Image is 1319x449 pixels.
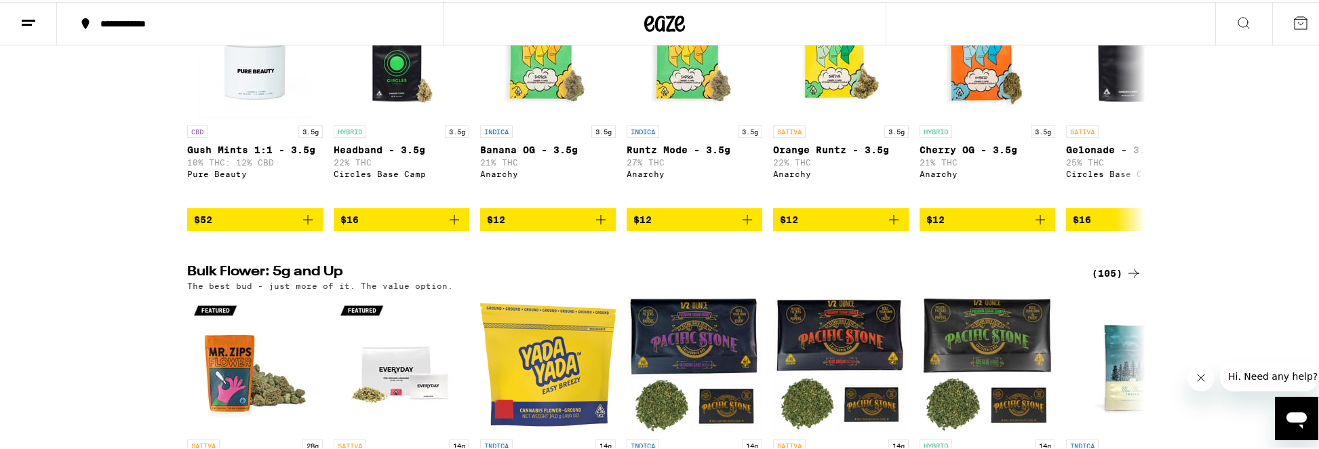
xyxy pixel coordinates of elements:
p: Runtz Mode - 3.5g [627,142,762,153]
p: SATIVA [773,123,806,136]
p: HYBRID [920,123,952,136]
p: 3.5g [1031,123,1055,136]
p: Cherry OG - 3.5g [920,142,1055,153]
p: Gush Mints 1:1 - 3.5g [187,142,323,153]
div: Circles Base Camp [1066,168,1202,176]
p: The best bud - just more of it. The value option. [187,279,453,288]
p: 25% THC [1066,156,1202,165]
p: 21% THC [920,156,1055,165]
p: 27% THC [627,156,762,165]
div: Anarchy [920,168,1055,176]
p: 22% THC [334,156,469,165]
p: 21% THC [480,156,616,165]
img: Pacific Stone - 805 Glue Pre-Ground - 14g [920,295,1055,431]
button: Add to bag [627,206,762,229]
div: Pure Beauty [187,168,323,176]
p: HYBRID [334,123,366,136]
img: Yada Yada - Glitter Bomb Pre-Ground - 14g [480,295,616,431]
button: Add to bag [1066,206,1202,229]
h2: Bulk Flower: 5g and Up [187,263,1076,279]
iframe: Message from company [1220,359,1318,389]
p: INDICA [627,123,659,136]
button: Add to bag [334,206,469,229]
div: Anarchy [773,168,909,176]
button: Add to bag [920,206,1055,229]
a: (105) [1092,263,1142,279]
div: Anarchy [627,168,762,176]
p: SATIVA [1066,123,1099,136]
button: Add to bag [480,206,616,229]
span: $12 [487,212,505,223]
p: Headband - 3.5g [334,142,469,153]
img: Mr. Zips - Sunshine Punch - 28g [187,295,323,431]
span: $12 [780,212,798,223]
p: 3.5g [738,123,762,136]
p: Gelonade - 3.5g [1066,142,1202,153]
iframe: Close message [1187,362,1215,389]
span: $16 [1073,212,1091,223]
p: 3.5g [298,123,323,136]
span: $52 [194,212,212,223]
p: Banana OG - 3.5g [480,142,616,153]
p: 3.5g [884,123,909,136]
div: Anarchy [480,168,616,176]
p: Orange Runtz - 3.5g [773,142,909,153]
img: Humboldt Farms - GMOz Minis - 7g [1066,295,1202,431]
p: 3.5g [591,123,616,136]
p: 3.5g [445,123,469,136]
p: 10% THC: 12% CBD [187,156,323,165]
span: $12 [633,212,652,223]
span: $12 [926,212,945,223]
button: Add to bag [187,206,323,229]
p: INDICA [480,123,513,136]
img: Pacific Stone - Blue Dream Pre-Ground - 14g [773,295,909,431]
iframe: Button to launch messaging window [1275,395,1318,438]
span: $16 [340,212,359,223]
img: Everyday - Apple Jack Pre-Ground - 14g [334,295,469,431]
button: Add to bag [773,206,909,229]
p: 22% THC [773,156,909,165]
p: CBD [187,123,208,136]
div: Circles Base Camp [334,168,469,176]
img: Pacific Stone - Wedding Cake Pre-Ground - 14g [627,295,762,431]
